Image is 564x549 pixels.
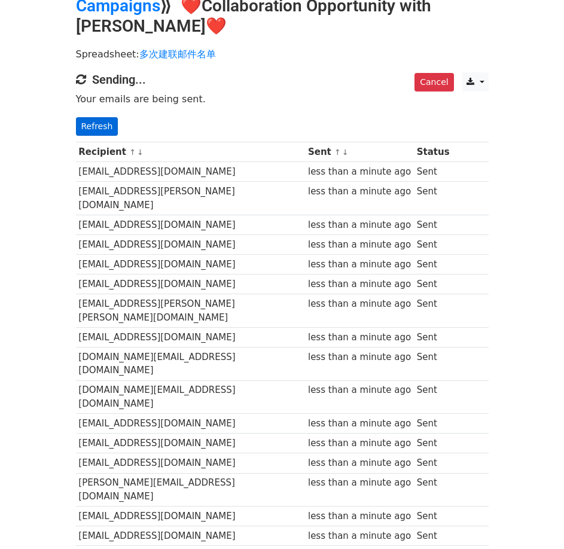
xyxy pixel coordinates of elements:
[414,73,453,91] a: Cancel
[414,507,452,526] td: Sent
[504,492,564,549] div: 聊天小组件
[342,148,349,157] a: ↓
[308,218,411,232] div: less than a minute ago
[308,297,411,311] div: less than a minute ago
[308,238,411,252] div: less than a minute ago
[137,148,144,157] a: ↓
[76,434,306,453] td: [EMAIL_ADDRESS][DOMAIN_NAME]
[76,215,306,234] td: [EMAIL_ADDRESS][DOMAIN_NAME]
[76,453,306,473] td: [EMAIL_ADDRESS][DOMAIN_NAME]
[334,148,341,157] a: ↑
[414,327,452,347] td: Sent
[308,529,411,543] div: less than a minute ago
[414,215,452,234] td: Sent
[76,380,306,414] td: [DOMAIN_NAME][EMAIL_ADDRESS][DOMAIN_NAME]
[414,414,452,434] td: Sent
[76,255,306,274] td: [EMAIL_ADDRESS][DOMAIN_NAME]
[308,331,411,344] div: less than a minute ago
[305,142,414,162] th: Sent
[76,162,306,182] td: [EMAIL_ADDRESS][DOMAIN_NAME]
[414,294,452,328] td: Sent
[414,274,452,294] td: Sent
[414,453,452,473] td: Sent
[414,473,452,507] td: Sent
[414,235,452,255] td: Sent
[76,72,489,87] h4: Sending...
[76,507,306,526] td: [EMAIL_ADDRESS][DOMAIN_NAME]
[308,437,411,450] div: less than a minute ago
[76,414,306,434] td: [EMAIL_ADDRESS][DOMAIN_NAME]
[76,327,306,347] td: [EMAIL_ADDRESS][DOMAIN_NAME]
[76,93,489,105] p: Your emails are being sent.
[76,48,489,60] p: Spreadsheet:
[308,185,411,199] div: less than a minute ago
[504,492,564,549] iframe: Chat Widget
[308,456,411,470] div: less than a minute ago
[308,510,411,523] div: less than a minute ago
[129,148,136,157] a: ↑
[76,235,306,255] td: [EMAIL_ADDRESS][DOMAIN_NAME]
[414,380,452,414] td: Sent
[414,162,452,182] td: Sent
[308,258,411,272] div: less than a minute ago
[76,294,306,328] td: [EMAIL_ADDRESS][PERSON_NAME][PERSON_NAME][DOMAIN_NAME]
[76,274,306,294] td: [EMAIL_ADDRESS][DOMAIN_NAME]
[76,526,306,546] td: [EMAIL_ADDRESS][DOMAIN_NAME]
[76,117,118,136] a: Refresh
[76,142,306,162] th: Recipient
[414,434,452,453] td: Sent
[308,383,411,397] div: less than a minute ago
[76,473,306,507] td: [PERSON_NAME][EMAIL_ADDRESS][DOMAIN_NAME]
[308,476,411,490] div: less than a minute ago
[76,347,306,381] td: [DOMAIN_NAME][EMAIL_ADDRESS][DOMAIN_NAME]
[414,255,452,274] td: Sent
[308,350,411,364] div: less than a minute ago
[414,142,452,162] th: Status
[308,277,411,291] div: less than a minute ago
[308,417,411,431] div: less than a minute ago
[414,347,452,381] td: Sent
[308,165,411,179] div: less than a minute ago
[414,526,452,546] td: Sent
[414,182,452,215] td: Sent
[139,48,216,60] a: 多次建联邮件名单
[76,182,306,215] td: [EMAIL_ADDRESS][PERSON_NAME][DOMAIN_NAME]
